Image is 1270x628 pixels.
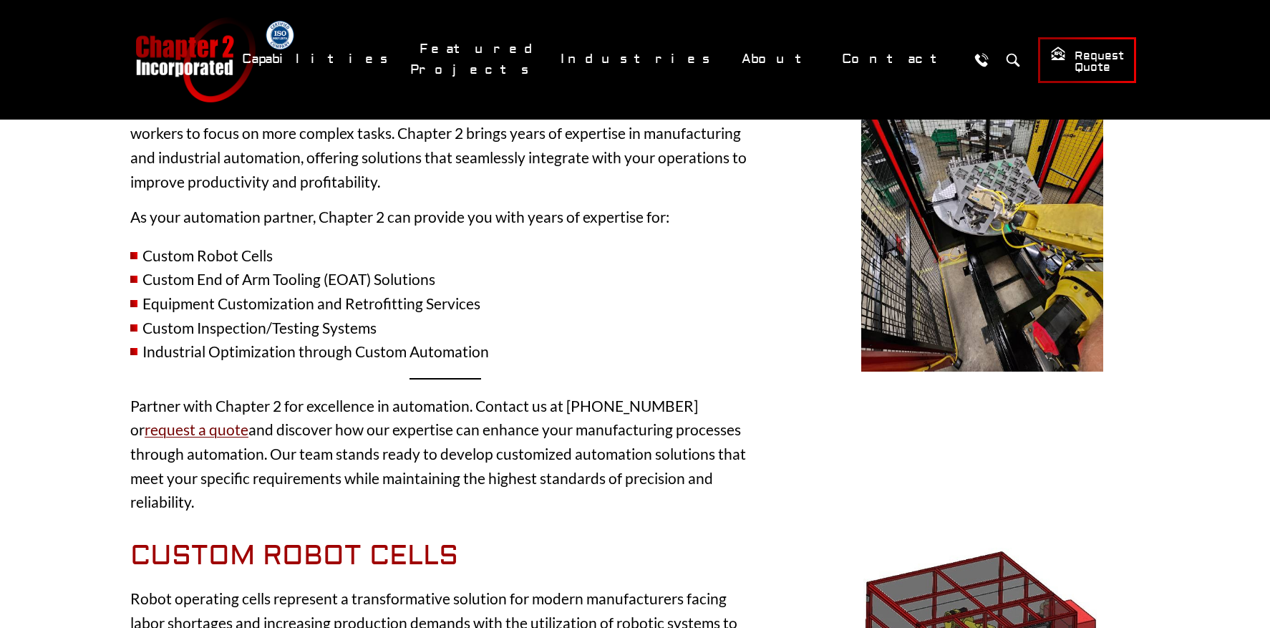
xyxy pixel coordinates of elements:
[1038,37,1136,83] a: Request Quote
[551,44,725,74] a: Industries
[130,540,760,573] h2: Custom Robot Cells
[130,339,760,364] li: Industrial Optimization through Custom Automation
[233,44,403,74] a: Capabilities
[130,243,760,268] li: Custom Robot Cells
[1050,46,1124,75] span: Request Quote
[732,44,825,74] a: About
[410,34,544,85] a: Featured Projects
[134,17,256,102] a: Chapter 2 Incorporated
[833,44,961,74] a: Contact
[130,205,760,229] p: As your automation partner, Chapter 2 can provide you with years of expertise for:
[130,291,760,316] li: Equipment Customization and Retrofitting Services
[130,267,760,291] li: Custom End of Arm Tooling (EOAT) Solutions
[999,47,1026,73] button: Search
[130,394,760,514] p: Partner with Chapter 2 for excellence in automation. Contact us at [PHONE_NUMBER] or and discover...
[145,420,248,438] a: request a quote
[968,47,994,73] a: Call Us
[130,49,760,194] p: In [DATE] fast-paced manufacturing environment, staying competitive means finding ways to produce...
[130,316,760,340] li: Custom Inspection/Testing Systems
